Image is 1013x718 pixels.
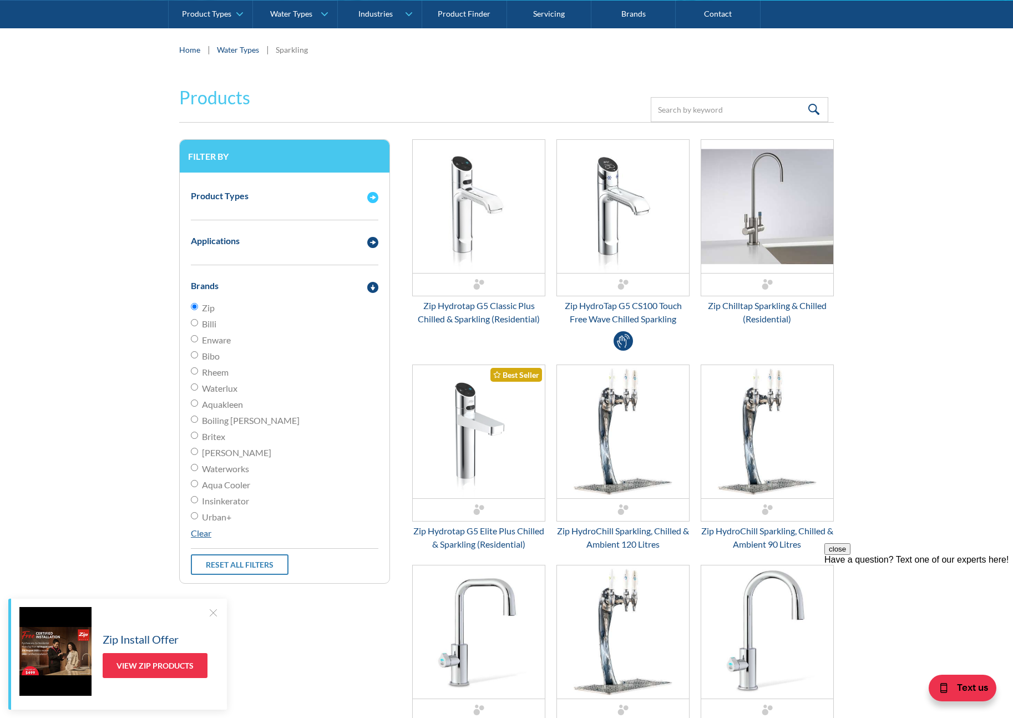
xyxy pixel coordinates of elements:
[413,565,545,699] img: Zip Hydrotap G5 Cube Plus Chilled & Sparkling (Residential)
[202,414,300,427] span: Boiling [PERSON_NAME]
[103,631,179,648] h5: Zip Install Offer
[179,44,200,55] a: Home
[191,416,198,423] input: Boiling [PERSON_NAME]
[191,383,198,391] input: Waterlux
[202,446,271,459] span: [PERSON_NAME]
[556,139,690,326] a: Zip HydroTap G5 CS100 Touch Free Wave Chilled Sparkling Zip HydroTap G5 CS100 Touch Free Wave Chi...
[202,333,231,347] span: Enware
[191,400,198,407] input: Aquakleen
[191,432,198,439] input: Britex
[358,9,393,18] div: Industries
[191,279,219,292] div: Brands
[191,189,249,203] div: Product Types
[490,368,542,382] div: Best Seller
[701,524,834,551] div: Zip HydroChill Sparkling, Chilled & Ambient 90 Litres
[191,480,198,487] input: Aqua Cooler
[556,524,690,551] div: Zip HydroChill Sparkling, Chilled & Ambient 120 Litres
[191,367,198,375] input: Rheem
[202,494,249,508] span: Insinkerator
[824,543,1013,676] iframe: podium webchat widget prompt
[701,139,834,326] a: Zip Chilltap Sparkling & Chilled (Residential)Zip Chilltap Sparkling & Chilled (Residential)
[701,565,833,699] img: Zip Hydrotap G5 Arc Plus Chilled & Sparkling (Residential)
[191,303,198,310] input: Zip
[413,140,545,273] img: Zip Hydrotap G5 Classic Plus Chilled & Sparkling (Residential)
[265,43,270,56] div: |
[202,430,225,443] span: Britex
[202,350,220,363] span: Bibo
[191,496,198,503] input: Insinkerator
[188,151,381,161] h3: Filter by
[19,607,92,696] img: Zip Install Offer
[412,524,545,551] div: Zip Hydrotap G5 Elite Plus Chilled & Sparkling (Residential)
[179,84,250,111] h2: Products
[412,365,545,551] a: Zip Hydrotap G5 Elite Plus Chilled & Sparkling (Residential)Best SellerZip Hydrotap G5 Elite Plus...
[701,140,833,273] img: Zip Chilltap Sparkling & Chilled (Residential)
[412,299,545,326] div: Zip Hydrotap G5 Classic Plus Chilled & Sparkling (Residential)
[182,9,231,18] div: Product Types
[191,464,198,471] input: Waterworks
[217,44,259,55] a: Water Types
[902,663,1013,718] iframe: podium webchat widget bubble
[701,365,834,551] a: Zip HydroChill Sparkling, Chilled & Ambient 90 LitresZip HydroChill Sparkling, Chilled & Ambient ...
[557,140,689,273] img: Zip HydroTap G5 CS100 Touch Free Wave Chilled Sparkling
[206,43,211,56] div: |
[557,365,689,498] img: Zip HydroChill Sparkling, Chilled & Ambient 120 Litres
[191,335,198,342] input: Enware
[202,462,249,476] span: Waterworks
[556,365,690,551] a: Zip HydroChill Sparkling, Chilled & Ambient 120 LitresZip HydroChill Sparkling, Chilled & Ambient...
[413,365,545,498] img: Zip Hydrotap G5 Elite Plus Chilled & Sparkling (Residential)
[270,9,312,18] div: Water Types
[202,398,243,411] span: Aquakleen
[202,478,250,492] span: Aqua Cooler
[701,299,834,326] div: Zip Chilltap Sparkling & Chilled (Residential)
[191,528,211,538] a: Clear
[557,565,689,699] img: Zip HydroChill Sparkling, Chilled & Ambient 200Litres
[202,301,215,315] span: Zip
[651,97,828,122] input: Search by keyword
[202,366,229,379] span: Rheem
[191,512,198,519] input: Urban+
[191,234,240,247] div: Applications
[191,554,288,575] a: Reset all filters
[202,510,231,524] span: Urban+
[276,44,308,55] div: Sparkling
[202,317,216,331] span: Billi
[556,299,690,326] div: Zip HydroTap G5 CS100 Touch Free Wave Chilled Sparkling
[412,139,545,326] a: Zip Hydrotap G5 Classic Plus Chilled & Sparkling (Residential)Zip Hydrotap G5 Classic Plus Chille...
[191,448,198,455] input: [PERSON_NAME]
[103,653,207,678] a: View Zip Products
[191,351,198,358] input: Bibo
[191,319,198,326] input: Billi
[202,382,237,395] span: Waterlux
[701,365,833,498] img: Zip HydroChill Sparkling, Chilled & Ambient 90 Litres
